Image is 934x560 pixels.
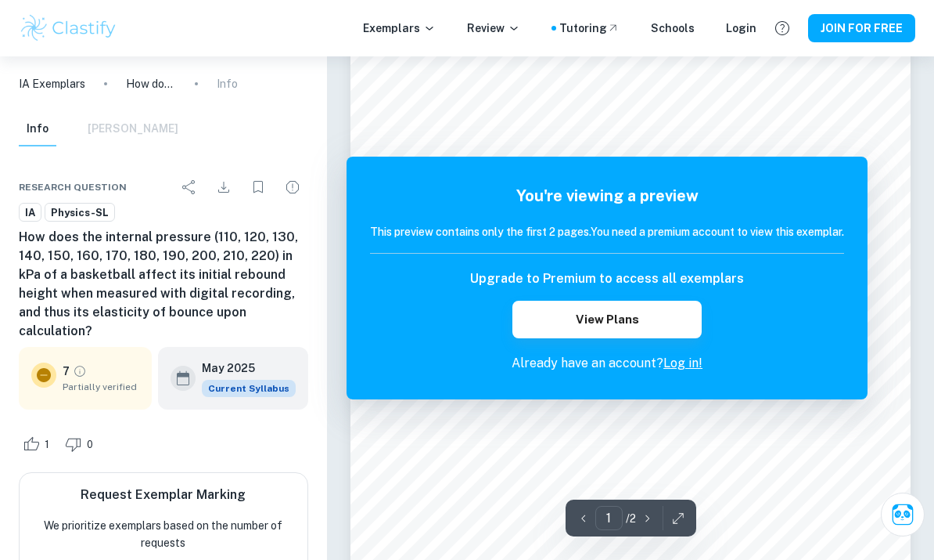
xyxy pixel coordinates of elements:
a: IA [19,203,41,222]
p: How does the internal pressure (110, 120, 130, 140, 150, 160, 170, 180, 190, 200, 210, 220) in kP... [126,75,176,92]
button: JOIN FOR FREE [808,14,915,42]
p: Already have an account? [370,354,844,373]
a: Login [726,20,756,37]
p: / 2 [626,510,636,527]
h5: You're viewing a preview [370,184,844,208]
button: Info [19,112,56,146]
div: Like [19,432,58,457]
div: Report issue [277,172,308,203]
a: Physics-SL [45,203,115,222]
div: This exemplar is based on the current syllabus. Feel free to refer to it for inspiration/ideas wh... [202,380,296,397]
h6: How does the internal pressure (110, 120, 130, 140, 150, 160, 170, 180, 190, 200, 210, 220) in kP... [19,228,308,341]
a: Log in! [663,356,702,370]
span: IA [20,205,41,221]
p: Review [467,20,520,37]
h6: Upgrade to Premium to access all exemplars [470,269,744,288]
p: Info [217,75,238,92]
a: Schools [651,20,695,37]
span: Current Syllabus [202,380,296,397]
div: Bookmark [242,172,274,203]
p: We prioritize exemplars based on the number of requests [32,517,295,551]
a: IA Exemplars [19,75,85,92]
p: Exemplars [363,20,436,37]
h6: This preview contains only the first 2 pages. You need a premium account to view this exemplar. [370,223,844,240]
h6: Request Exemplar Marking [81,486,246,504]
span: Partially verified [63,380,139,394]
a: Tutoring [559,20,620,37]
img: Clastify logo [19,13,118,44]
button: Help and Feedback [769,15,796,42]
h6: May 2025 [202,359,283,377]
button: View Plans [512,301,702,338]
div: Download [208,172,239,203]
p: 7 [63,363,70,380]
span: Physics-SL [45,205,114,221]
div: Dislike [61,432,102,457]
button: Ask Clai [881,493,925,537]
span: 0 [78,437,102,453]
div: Share [174,172,205,203]
span: Research question [19,180,127,194]
a: Grade partially verified [73,364,87,378]
span: 1 [36,437,58,453]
